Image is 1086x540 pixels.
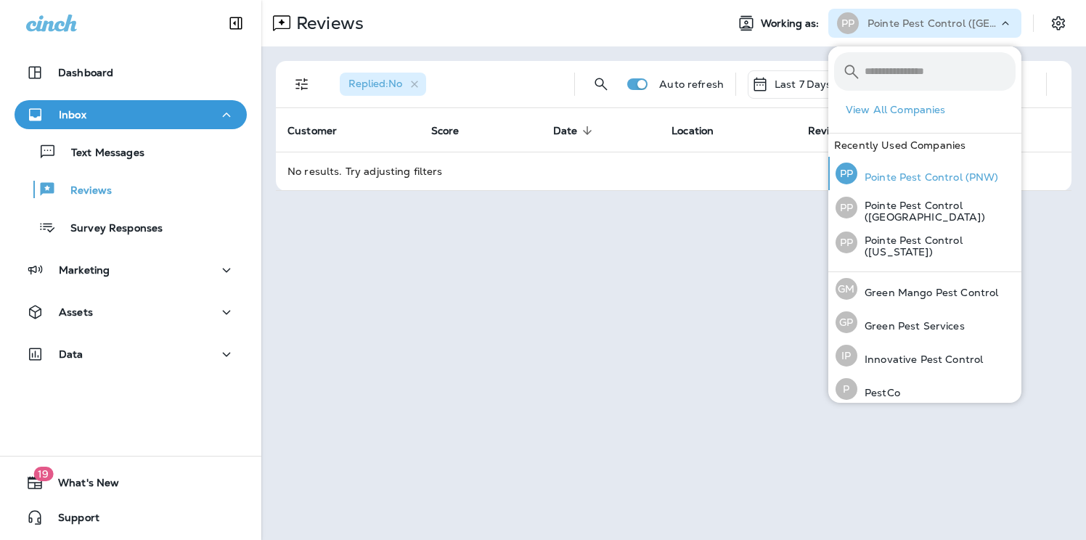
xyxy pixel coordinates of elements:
[340,73,426,96] div: Replied:No
[836,197,857,218] div: PP
[216,9,256,38] button: Collapse Sidebar
[15,468,247,497] button: 19What's New
[840,99,1021,121] button: View All Companies
[15,503,247,532] button: Support
[857,200,1016,223] p: Pointe Pest Control ([GEOGRAPHIC_DATA])
[587,70,616,99] button: Search Reviews
[836,278,857,300] div: GM
[836,311,857,333] div: GP
[59,348,83,360] p: Data
[828,134,1021,157] div: Recently Used Companies
[553,124,597,137] span: Date
[15,136,247,167] button: Text Messages
[287,124,356,137] span: Customer
[15,255,247,285] button: Marketing
[836,378,857,400] div: P
[287,70,317,99] button: Filters
[15,212,247,242] button: Survey Responses
[828,372,1021,406] button: PPestCo
[59,109,86,120] p: Inbox
[857,353,983,365] p: Innovative Pest Control
[671,124,732,137] span: Location
[857,320,965,332] p: Green Pest Services
[828,306,1021,339] button: GPGreen Pest Services
[57,147,144,160] p: Text Messages
[276,152,1071,190] td: No results. Try adjusting filters
[56,222,163,236] p: Survey Responses
[15,298,247,327] button: Assets
[828,190,1021,225] button: PPPointe Pest Control ([GEOGRAPHIC_DATA])
[44,477,119,494] span: What's New
[59,264,110,276] p: Marketing
[659,78,724,90] p: Auto refresh
[431,125,460,137] span: Score
[828,157,1021,190] button: PPPointe Pest Control (PNW)
[867,17,998,29] p: Pointe Pest Control ([GEOGRAPHIC_DATA])
[761,17,822,30] span: Working as:
[59,306,93,318] p: Assets
[58,67,113,78] p: Dashboard
[15,174,247,205] button: Reviews
[857,234,1016,258] p: Pointe Pest Control ([US_STATE])
[808,124,915,137] span: Review Comment
[836,345,857,367] div: IP
[15,340,247,369] button: Data
[56,184,112,198] p: Reviews
[1045,10,1071,36] button: Settings
[431,124,478,137] span: Score
[828,339,1021,372] button: IPInnovative Pest Control
[857,387,900,398] p: PestCo
[553,125,578,137] span: Date
[15,58,247,87] button: Dashboard
[287,125,337,137] span: Customer
[348,77,402,90] span: Replied : No
[837,12,859,34] div: PP
[15,100,247,129] button: Inbox
[33,467,53,481] span: 19
[808,125,897,137] span: Review Comment
[44,512,99,529] span: Support
[836,163,857,184] div: PP
[828,225,1021,260] button: PPPointe Pest Control ([US_STATE])
[828,272,1021,306] button: GMGreen Mango Pest Control
[671,125,714,137] span: Location
[857,171,999,183] p: Pointe Pest Control (PNW)
[836,232,857,253] div: PP
[857,287,998,298] p: Green Mango Pest Control
[290,12,364,34] p: Reviews
[775,78,832,90] p: Last 7 Days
